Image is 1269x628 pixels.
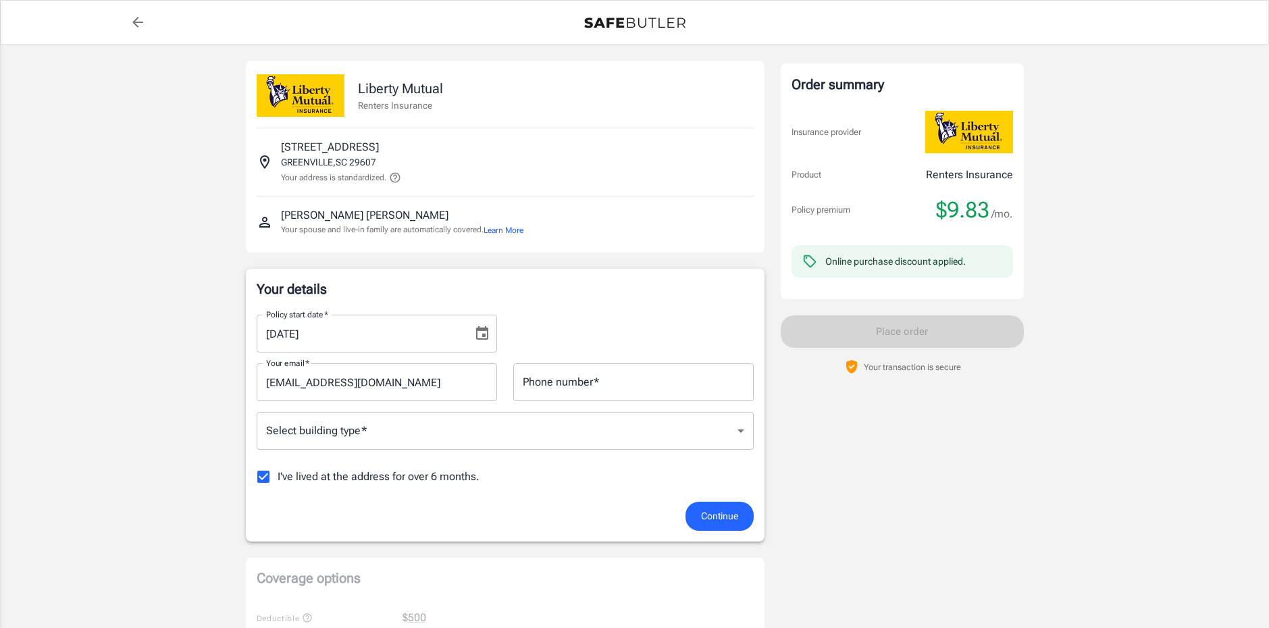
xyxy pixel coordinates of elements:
label: Policy start date [266,309,328,320]
span: /mo. [991,205,1013,224]
p: Renters Insurance [926,167,1013,183]
input: Enter email [257,363,497,401]
div: Order summary [792,74,1013,95]
button: Learn More [484,224,523,236]
span: Continue [701,508,738,525]
button: Choose date, selected date is Aug 31, 2025 [469,320,496,347]
p: [PERSON_NAME] [PERSON_NAME] [281,207,448,224]
svg: Insured person [257,214,273,230]
p: Your spouse and live-in family are automatically covered. [281,224,523,236]
img: Liberty Mutual [925,111,1013,153]
span: I've lived at the address for over 6 months. [278,469,480,485]
p: Your details [257,280,754,298]
button: Continue [685,502,754,531]
label: Your email [266,357,309,369]
a: back to quotes [124,9,151,36]
p: Renters Insurance [358,99,443,112]
img: Back to quotes [584,18,685,28]
span: $9.83 [936,197,989,224]
svg: Insured address [257,154,273,170]
p: Your transaction is secure [864,361,961,373]
input: MM/DD/YYYY [257,315,463,352]
p: GREENVILLE , SC 29607 [281,155,376,169]
input: Enter number [513,363,754,401]
p: Your address is standardized. [281,172,386,184]
div: Online purchase discount applied. [825,255,966,268]
img: Liberty Mutual [257,74,344,117]
p: Insurance provider [792,126,861,139]
p: [STREET_ADDRESS] [281,139,379,155]
p: Product [792,168,821,182]
p: Liberty Mutual [358,78,443,99]
p: Policy premium [792,203,850,217]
